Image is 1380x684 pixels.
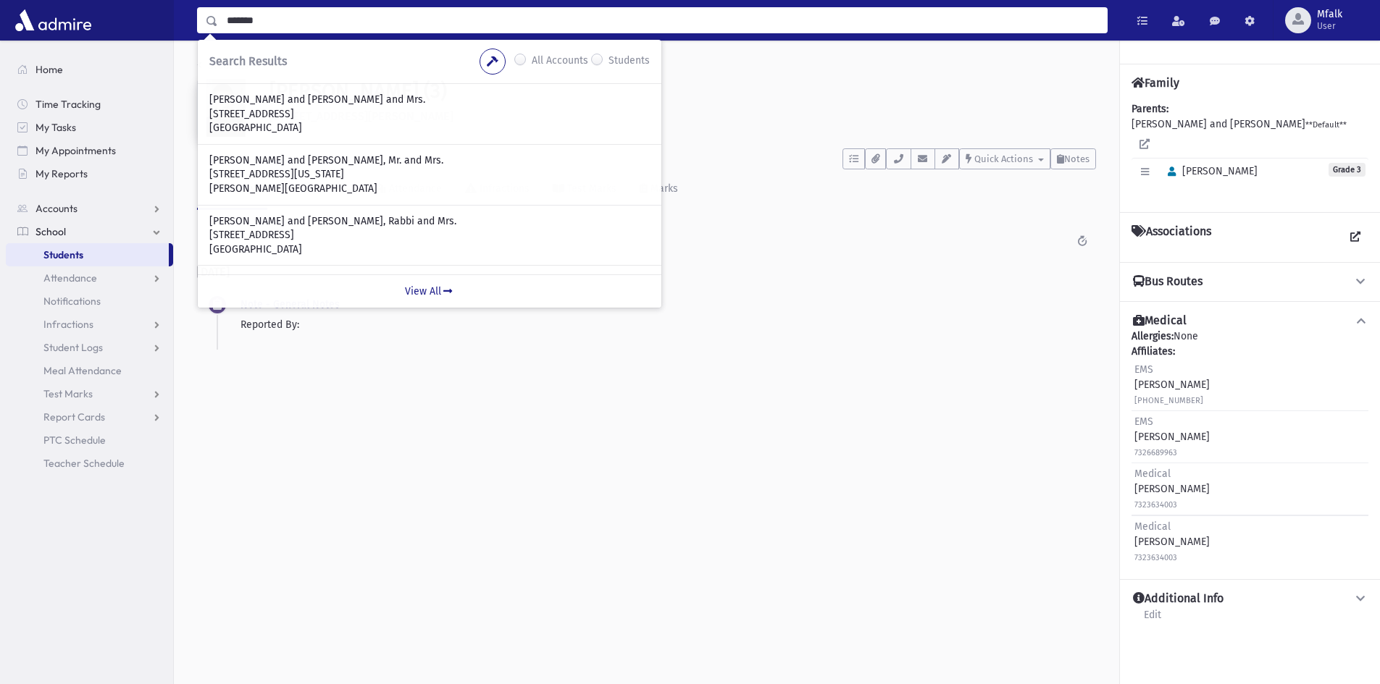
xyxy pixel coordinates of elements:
h4: Bus Routes [1133,274,1203,290]
label: All Accounts [532,53,588,70]
span: My Tasks [35,121,76,134]
small: [PHONE_NUMBER] [1134,396,1203,405]
p: [PERSON_NAME] and [PERSON_NAME], Mr. and Mrs. [209,153,650,168]
div: Marks [648,182,678,195]
span: My Reports [35,167,88,180]
p: [PERSON_NAME] and [PERSON_NAME], Rabbi and Mrs. [209,214,650,229]
p: Reported By: [241,317,1084,332]
a: Meal Attendance [6,359,173,382]
span: Test Marks [43,387,93,400]
a: Notifications [6,290,173,313]
span: Search Results [209,54,287,68]
span: Medical [1134,520,1171,533]
input: Search [218,7,1107,33]
p: [PERSON_NAME][GEOGRAPHIC_DATA] [209,182,650,196]
div: [PERSON_NAME] [1134,466,1210,512]
span: [PERSON_NAME] [1161,165,1258,177]
h4: Associations [1132,224,1211,250]
a: Teacher Schedule [6,452,173,475]
span: Attendance [43,271,97,284]
img: AdmirePro [12,6,95,35]
button: Additional Info [1132,591,1368,607]
a: Accounts [6,197,173,220]
a: Test Marks [6,382,173,405]
span: Quick Actions [974,153,1033,164]
h2: [DATE] [197,253,1096,290]
span: Accounts [35,202,78,215]
a: Student Logs [6,336,173,359]
nav: breadcrumb [197,58,249,79]
p: [GEOGRAPHIC_DATA] [209,242,650,257]
a: My Appointments [6,139,173,162]
p: [PERSON_NAME] and [PERSON_NAME] and Mrs. [209,93,650,107]
small: 7323634003 [1134,500,1177,510]
p: [STREET_ADDRESS][US_STATE] [209,167,650,182]
a: My Tasks [6,116,173,139]
a: School [6,220,173,243]
a: Students [6,243,169,266]
div: None [1132,329,1368,567]
span: Grade 3 [1329,163,1366,177]
h6: [STREET_ADDRESS][PERSON_NAME] [269,109,1096,123]
span: Medical [1134,468,1171,480]
h1: [PERSON_NAME] (3) [269,79,1096,104]
span: Meal Attendance [43,364,122,377]
small: 7326689963 [1134,448,1177,457]
label: Students [609,53,650,70]
span: School [35,225,66,238]
a: Time Tracking [6,93,173,116]
small: 7323634003 [1134,553,1177,562]
b: Parents: [1132,103,1168,115]
button: Quick Actions [959,148,1050,169]
button: Medical [1132,313,1368,329]
span: Infractions [43,318,93,331]
span: Student Logs [43,341,103,354]
div: [PERSON_NAME] [1134,519,1210,565]
a: Activity [197,169,267,210]
span: EMS [1134,415,1153,428]
b: Affiliates: [1132,345,1175,358]
a: View All [198,274,661,308]
button: Bus Routes [1132,274,1368,290]
a: Home [6,58,173,81]
span: PTC Schedule [43,434,106,447]
span: Teacher Schedule [43,457,125,470]
p: [STREET_ADDRESS] [209,228,650,242]
h4: Family [1132,76,1179,90]
a: Students [197,59,249,72]
span: User [1317,20,1342,32]
a: My Reports [6,162,173,185]
span: EMS [1134,363,1153,376]
span: Students [43,248,83,261]
a: Edit [1143,607,1162,633]
h4: Additional Info [1133,591,1224,607]
a: Infractions [6,313,173,336]
span: Notifications [43,295,101,308]
a: View all Associations [1342,224,1368,250]
div: [PERSON_NAME] and [PERSON_NAME] [1132,101,1368,200]
button: Notes [1050,148,1096,169]
h4: Medical [1133,313,1187,329]
div: [PERSON_NAME] [1134,414,1210,460]
a: PTC Schedule [6,428,173,452]
a: Report Cards [6,405,173,428]
div: [PERSON_NAME] [1134,362,1210,408]
p: [GEOGRAPHIC_DATA] [209,121,650,135]
span: Home [35,63,63,76]
span: Notes [1064,153,1090,164]
span: Mfalk [1317,9,1342,20]
span: Time Tracking [35,98,101,111]
b: Allergies: [1132,330,1174,342]
span: Report Cards [43,410,105,423]
span: My Appointments [35,144,116,157]
p: [STREET_ADDRESS] [209,107,650,122]
a: Attendance [6,266,173,290]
